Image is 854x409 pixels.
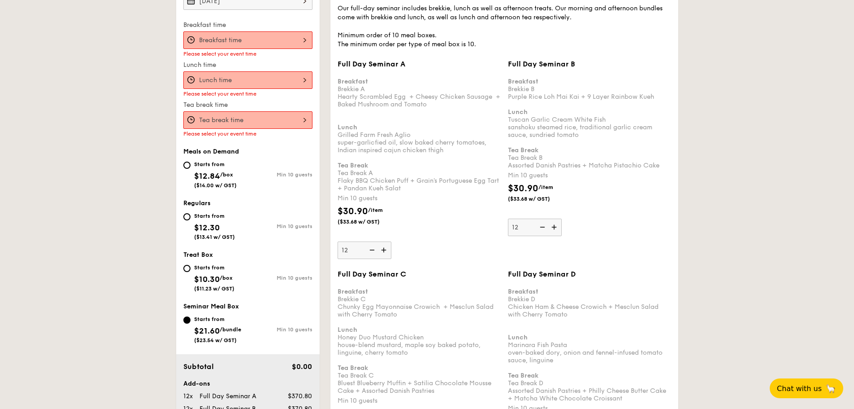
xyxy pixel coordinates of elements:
div: Min 10 guests [248,223,312,229]
b: Tea Break [338,162,368,169]
span: ($14.00 w/ GST) [194,182,237,189]
img: icon-add.58712e84.svg [378,242,391,259]
span: $30.90 [508,183,538,194]
div: Brekkie D Chicken Ham & Cheese Crowich + Mesclun Salad with Cherry Tomato Marinara Fish Pasta ove... [508,280,671,402]
div: Full Day Seminar A [196,392,277,401]
b: Breakfast [338,288,368,295]
span: /item [368,207,383,213]
img: icon-add.58712e84.svg [548,219,562,236]
span: Subtotal [183,362,214,371]
b: Lunch [338,326,357,334]
div: Min 10 guests [338,194,501,203]
span: $10.30 [194,274,220,284]
div: Brekkie B Purple Rice Loh Mai Kai + 9 Layer Rainbow Kueh Tuscan Garlic Cream White Fish sanshoku ... [508,70,671,169]
img: icon-reduce.1d2dbef1.svg [535,219,548,236]
button: Chat with us🦙 [770,378,843,398]
span: $12.84 [194,171,220,181]
span: Please select your event time [183,131,256,137]
span: ($11.23 w/ GST) [194,286,234,292]
span: $30.90 [338,206,368,217]
b: Tea Break [338,364,368,372]
div: Starts from [194,316,241,323]
span: /box [220,172,233,178]
span: ($13.41 w/ GST) [194,234,235,240]
span: Chat with us [777,384,822,393]
input: Breakfast time [183,31,312,49]
div: Starts from [194,161,237,168]
label: Tea break time [183,101,312,110]
div: Starts from [194,264,234,271]
span: ($33.68 w/ GST) [508,195,569,202]
div: Min 10 guests [248,275,312,281]
span: Meals on Demand [183,148,239,155]
label: Lunch time [183,61,312,70]
div: Min 10 guests [248,172,312,178]
div: Min 10 guests [338,396,501,405]
span: Seminar Meal Box [183,303,239,310]
span: Full Day Seminar D [508,270,576,278]
span: 🦙 [825,383,836,394]
span: /bundle [220,326,241,333]
input: Tea break time [183,111,312,129]
input: Lunch time [183,71,312,89]
div: Min 10 guests [508,171,671,180]
b: Breakfast [508,78,538,85]
input: Full Day Seminar BBreakfastBrekkie BPurple Rice Loh Mai Kai + 9 Layer Rainbow KuehLunchTuscan Gar... [508,219,562,236]
span: /item [538,184,553,190]
b: Breakfast [508,288,538,295]
span: ($33.68 w/ GST) [338,218,399,225]
span: Full Day Seminar C [338,270,406,278]
span: $0.00 [292,362,312,371]
input: Full Day Seminar ABreakfastBrekkie AHearty Scrambled Egg + Cheesy Chicken Sausage + Baked Mushroo... [338,242,391,259]
span: $12.30 [194,223,220,233]
div: 12x [180,392,196,401]
span: Treat Box [183,251,213,259]
b: Breakfast [338,78,368,85]
b: Tea Break [508,372,538,379]
div: Brekkie A Hearty Scrambled Egg + Cheesy Chicken Sausage + Baked Mushroom and Tomato Grilled Farm ... [338,70,501,192]
input: Starts from$12.30($13.41 w/ GST)Min 10 guests [183,213,191,220]
span: Full Day Seminar B [508,60,575,68]
input: Starts from$21.60/bundle($23.54 w/ GST)Min 10 guests [183,317,191,324]
b: Lunch [508,108,528,116]
img: icon-reduce.1d2dbef1.svg [364,242,378,259]
span: ($23.54 w/ GST) [194,337,237,343]
span: $370.80 [288,392,312,400]
div: Starts from [194,212,235,220]
div: Min 10 guests [248,326,312,333]
div: Add-ons [183,379,312,388]
b: Lunch [338,123,357,131]
label: Breakfast time [183,21,312,30]
input: Starts from$10.30/box($11.23 w/ GST)Min 10 guests [183,265,191,272]
input: Starts from$12.84/box($14.00 w/ GST)Min 10 guests [183,162,191,169]
span: Regulars [183,199,211,207]
span: Please select your event time [183,51,256,57]
div: Brekkie C Chunky Egg Mayonnaise Crowich + Mesclun Salad with Cherry Tomato Honey Duo Mustard Chic... [338,280,501,395]
span: Full Day Seminar A [338,60,405,68]
b: Lunch [508,334,528,341]
b: Tea Break [508,146,538,154]
span: /box [220,275,233,281]
span: Please select your event time [183,91,256,97]
span: $21.60 [194,326,220,336]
